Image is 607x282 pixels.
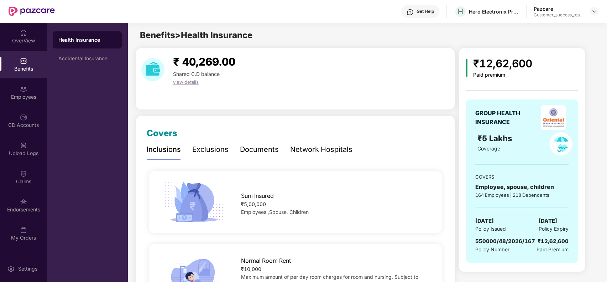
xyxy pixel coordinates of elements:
img: New Pazcare Logo [9,7,55,16]
div: Accidental Insurance [58,56,116,61]
div: Health Insurance [58,36,116,43]
span: Covers [147,128,177,138]
img: svg+xml;base64,PHN2ZyBpZD0iRW1wbG95ZWVzIiB4bWxucz0iaHR0cDovL3d3dy53My5vcmcvMjAwMC9zdmciIHdpZHRoPS... [20,86,27,93]
div: ₹10,000 [241,265,429,273]
span: 550000/48/2026/167 [475,238,535,245]
div: Settings [16,265,40,272]
span: ₹5 Lakhs [477,134,514,143]
div: Documents [240,144,279,155]
div: COVERS [475,173,569,180]
span: Shared C.D balance [173,71,220,77]
span: Policy Issued [475,225,506,233]
div: Paid premium [473,72,532,78]
span: [DATE] [475,217,494,225]
img: icon [466,59,468,77]
span: Sum Insured [241,191,274,200]
div: GROUP HEALTH INSURANCE [475,109,538,127]
span: Policy Number [475,246,509,252]
div: Network Hospitals [290,144,352,155]
span: Benefits > Health Insurance [140,30,252,40]
img: policyIcon [549,132,572,155]
div: Hero Electronix Private Limited [469,8,519,15]
span: Employees ,Spouse, Children [241,209,309,215]
span: Normal Room Rent [241,256,291,265]
img: svg+xml;base64,PHN2ZyBpZD0iU2V0dGluZy0yMHgyMCIgeG1sbnM9Imh0dHA6Ly93d3cudzMub3JnLzIwMDAvc3ZnIiB3aW... [7,265,15,272]
span: view details [173,79,199,85]
span: [DATE] [539,217,557,225]
img: svg+xml;base64,PHN2ZyBpZD0iQ0RfQWNjb3VudHMiIGRhdGEtbmFtZT0iQ0QgQWNjb3VudHMiIHhtbG5zPSJodHRwOi8vd3... [20,114,27,121]
span: Paid Premium [537,246,569,253]
div: Customer_success_team_lead [534,12,584,18]
span: Policy Expiry [539,225,569,233]
div: Exclusions [192,144,229,155]
img: svg+xml;base64,PHN2ZyBpZD0iRHJvcGRvd24tMzJ4MzIiIHhtbG5zPSJodHRwOi8vd3d3LnczLm9yZy8yMDAwL3N2ZyIgd2... [591,9,597,14]
div: ₹12,62,600 [473,55,532,72]
img: svg+xml;base64,PHN2ZyBpZD0iTXlfT3JkZXJzIiBkYXRhLW5hbWU9Ik15IE9yZGVycyIgeG1sbnM9Imh0dHA6Ly93d3cudz... [20,226,27,234]
div: Pazcare [534,5,584,12]
div: Employee, spouse, children [475,183,569,191]
div: ₹12,62,600 [538,237,569,246]
img: svg+xml;base64,PHN2ZyBpZD0iVXBsb2FkX0xvZ3MiIGRhdGEtbmFtZT0iVXBsb2FkIExvZ3MiIHhtbG5zPSJodHRwOi8vd3... [20,142,27,149]
div: Inclusions [147,144,181,155]
img: svg+xml;base64,PHN2ZyBpZD0iQ2xhaW0iIHhtbG5zPSJodHRwOi8vd3d3LnczLm9yZy8yMDAwL3N2ZyIgd2lkdGg9IjIwIi... [20,170,27,177]
img: download [141,58,164,81]
span: H [458,7,463,16]
img: svg+xml;base64,PHN2ZyBpZD0iSGVscC0zMngzMiIgeG1sbnM9Imh0dHA6Ly93d3cudzMub3JnLzIwMDAvc3ZnIiB3aWR0aD... [407,9,414,16]
div: ₹5,00,000 [241,200,429,208]
img: svg+xml;base64,PHN2ZyBpZD0iQmVuZWZpdHMiIHhtbG5zPSJodHRwOi8vd3d3LnczLm9yZy8yMDAwL3N2ZyIgd2lkdGg9Ij... [20,57,27,65]
div: Get Help [417,9,434,14]
img: svg+xml;base64,PHN2ZyBpZD0iSG9tZSIgeG1sbnM9Imh0dHA6Ly93d3cudzMub3JnLzIwMDAvc3ZnIiB3aWR0aD0iMjAiIG... [20,29,27,36]
img: insurerLogo [541,105,566,130]
div: 164 Employees | 218 Dependents [475,191,569,199]
span: ₹ 40,269.00 [173,55,235,68]
img: icon [162,180,226,224]
span: Coverage [477,145,500,152]
img: svg+xml;base64,PHN2ZyBpZD0iRW5kb3JzZW1lbnRzIiB4bWxucz0iaHR0cDovL3d3dy53My5vcmcvMjAwMC9zdmciIHdpZH... [20,198,27,205]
